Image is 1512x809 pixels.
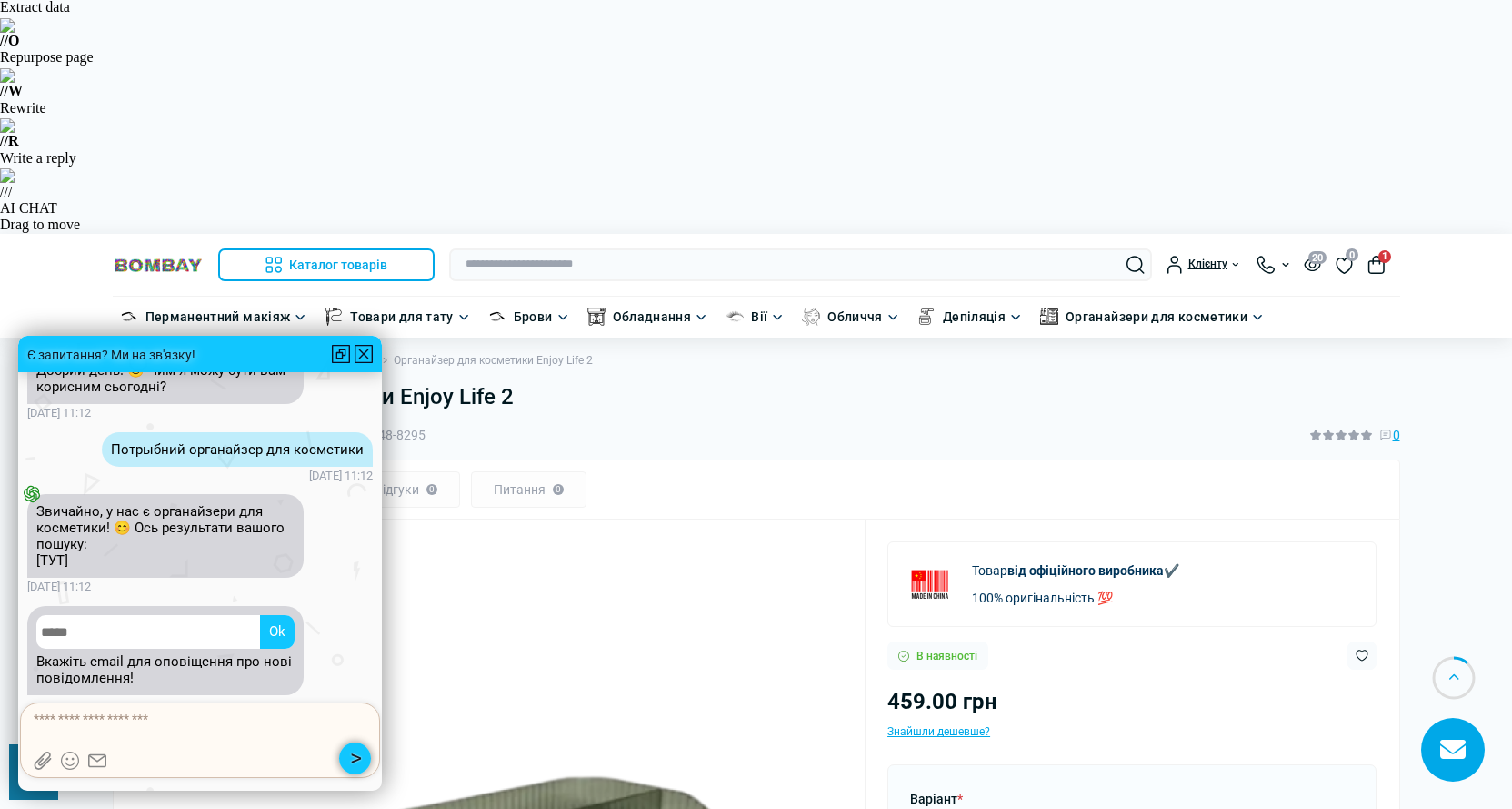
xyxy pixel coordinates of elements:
[375,352,593,369] li: Органайзер для косметики Enjoy Life 2
[120,308,138,326] img: Перманентний макіяж
[802,308,820,326] img: Обличчя
[751,307,767,327] a: Вії
[113,338,1400,384] nav: breadcrumb
[218,248,435,281] button: Каталог товарів
[27,345,195,365] div: Є запитання? Ми на зв'язку!
[111,441,364,458] text: Потрыбний органайзер для косметики
[1393,425,1400,445] span: 0
[1066,307,1247,327] a: Органайзери для косметики
[36,362,285,395] text: Добрий день! 😊 Чим я можу бути вам корисним сьогодні?
[36,552,68,569] a: [ТУТ]
[613,307,692,327] a: Обладнання
[1126,256,1145,274] button: Search
[910,789,963,809] label: Варіант
[145,307,291,327] a: Перманентний макіяж
[587,308,606,326] img: Обладнання
[903,557,957,612] img: China
[471,471,586,508] div: Питання
[1007,563,1164,578] b: від офіційного виробника
[887,725,990,738] span: Знайшли дешевше?
[27,578,373,596] span: [DATE] 11:12
[726,308,744,326] img: Вії
[1304,257,1321,272] button: 20
[1346,248,1358,261] span: 0
[1308,251,1327,264] span: 20
[972,588,1179,608] p: 100% оригінальність 💯
[887,642,988,670] div: В наявності
[1367,256,1386,274] button: 1
[1336,254,1353,274] a: 0
[1347,642,1377,670] button: Wishlist button
[27,467,373,485] span: [DATE] 11:12
[887,689,997,714] span: 459.00 грн
[36,503,285,569] text: Звичайно, у нас є органайзери для косметики! 😊 Ось результати вашого пошуку:
[917,308,936,326] img: Депіляція
[943,307,1006,327] a: Депіляція
[36,653,295,686] div: Вкажіть email для оповіщення про нові повідомлення!
[827,307,883,327] a: Обличчя
[350,307,453,327] a: Товари для тату
[972,561,1179,581] p: Товар ✔️
[352,471,460,508] div: Відгуки
[113,384,1400,410] h1: Органайзер для косметики Enjoy Life 2
[113,257,204,274] img: BOMBAY
[514,307,553,327] a: Брови
[260,615,295,649] button: Ok
[356,428,426,442] span: 10948-8295
[27,404,373,422] span: [DATE] 11:12
[1378,250,1391,263] span: 1
[325,308,343,326] img: Товари для тату
[488,308,506,326] img: Брови
[1040,308,1058,326] img: Органайзери для косметики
